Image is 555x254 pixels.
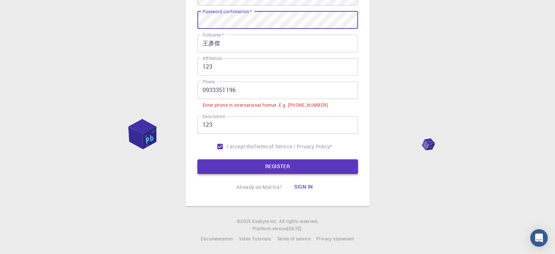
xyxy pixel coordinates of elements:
a: Terms of Service / Privacy Policy* [254,143,332,150]
label: Password confirmation [203,8,252,15]
a: Documentation [201,235,233,243]
div: Open Intercom Messenger [530,229,548,247]
a: Video Tutorials [239,235,271,243]
span: © 2025 [237,218,252,225]
div: Enter phone in international format. E.g. [PHONE_NUMBER] [203,102,328,109]
button: REGISTER [197,159,358,174]
label: Affiliation [203,55,222,61]
a: Privacy statement [316,235,354,243]
span: Video Tutorials [239,236,271,242]
span: Documentation [201,236,233,242]
p: Terms of Service / Privacy Policy * [254,143,332,150]
a: Terms of service [277,235,310,243]
label: Phone [203,79,215,85]
span: I accept the [227,143,254,150]
span: Platform version [253,225,287,232]
a: Exabyte Inc. [252,218,278,225]
p: Already on Mat3ra? [236,183,282,191]
span: Exabyte Inc. [252,218,278,224]
label: Description [203,113,226,120]
span: Privacy statement [316,236,354,242]
button: Sign in [288,180,319,194]
label: Fullname [203,32,224,38]
a: [DATE]. [287,225,302,232]
span: Terms of service [277,236,310,242]
span: [DATE] . [287,225,302,231]
span: All rights reserved. [279,218,318,225]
